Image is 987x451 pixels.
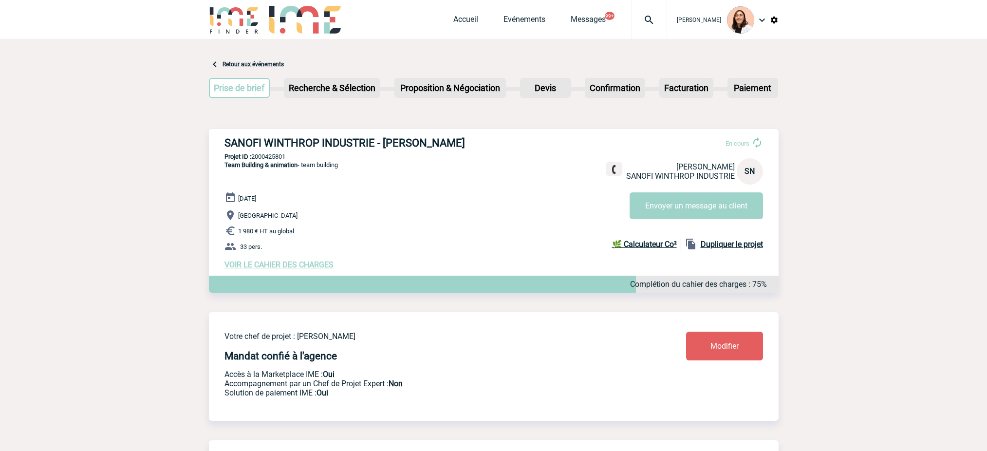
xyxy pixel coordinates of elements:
[710,341,739,351] span: Modifier
[676,162,735,171] span: [PERSON_NAME]
[586,79,644,97] p: Confirmation
[605,12,615,20] button: 99+
[503,15,545,28] a: Evénements
[317,388,328,397] b: Oui
[224,260,334,269] a: VOIR LE CAHIER DES CHARGES
[685,238,697,250] img: file_copy-black-24dp.png
[223,61,284,68] a: Retour aux événements
[240,243,262,250] span: 33 pers.
[660,79,712,97] p: Facturation
[626,171,735,181] span: SANOFI WINTHROP INDUSTRIE
[612,240,677,249] b: 🌿 Calculateur Co²
[238,212,298,219] span: [GEOGRAPHIC_DATA]
[726,140,749,147] span: En cours
[224,370,629,379] p: Accès à la Marketplace IME :
[238,195,256,202] span: [DATE]
[745,167,755,176] span: SN
[285,79,379,97] p: Recherche & Sélection
[610,165,618,174] img: fixe.png
[224,388,629,397] p: Conformité aux process achat client, Prise en charge de la facturation, Mutualisation de plusieur...
[224,137,517,149] h3: SANOFI WINTHROP INDUSTRIE - [PERSON_NAME]
[224,332,629,341] p: Votre chef de projet : [PERSON_NAME]
[238,227,294,235] span: 1 980 € HT au global
[395,79,505,97] p: Proposition & Négociation
[453,15,478,28] a: Accueil
[209,6,260,34] img: IME-Finder
[728,79,777,97] p: Paiement
[323,370,335,379] b: Oui
[727,6,754,34] img: 129834-0.png
[224,379,629,388] p: Prestation payante
[630,192,763,219] button: Envoyer un message au client
[571,15,606,28] a: Messages
[521,79,570,97] p: Devis
[612,238,681,250] a: 🌿 Calculateur Co²
[209,153,779,160] p: 2000425801
[677,17,721,23] span: [PERSON_NAME]
[224,161,338,169] span: - team building
[701,240,763,249] b: Dupliquer le projet
[224,153,251,160] b: Projet ID :
[389,379,403,388] b: Non
[224,350,337,362] h4: Mandat confié à l'agence
[210,79,269,97] p: Prise de brief
[224,161,298,169] span: Team Building & animation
